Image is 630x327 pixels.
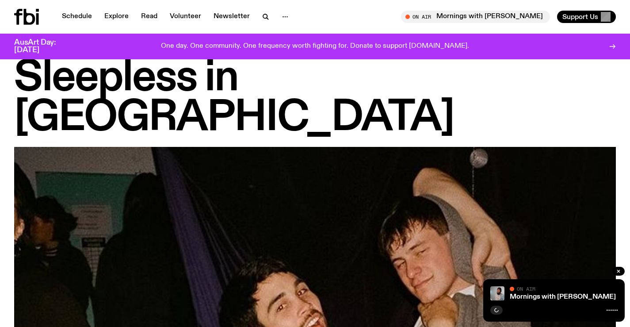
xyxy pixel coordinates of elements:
[99,11,134,23] a: Explore
[401,11,550,23] button: On AirMornings with [PERSON_NAME]
[161,42,469,50] p: One day. One community. One frequency worth fighting for. Donate to support [DOMAIN_NAME].
[164,11,206,23] a: Volunteer
[14,58,616,138] h1: Sleepless in [GEOGRAPHIC_DATA]
[517,286,535,292] span: On Air
[57,11,97,23] a: Schedule
[510,293,616,300] a: Mornings with [PERSON_NAME]
[490,286,504,300] img: Kana Frazer is smiling at the camera with her head tilted slightly to her left. She wears big bla...
[557,11,616,23] button: Support Us
[136,11,163,23] a: Read
[562,13,598,21] span: Support Us
[208,11,255,23] a: Newsletter
[14,39,71,54] h3: AusArt Day: [DATE]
